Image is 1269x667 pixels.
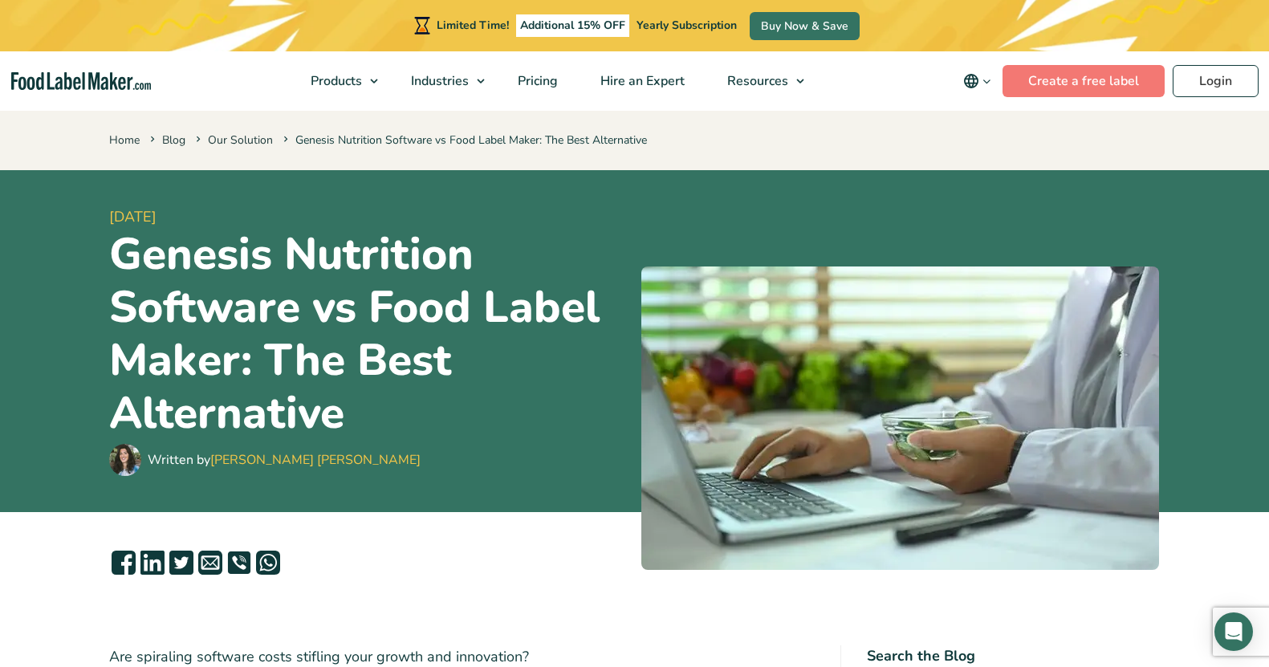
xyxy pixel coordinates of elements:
[437,18,509,33] span: Limited Time!
[497,51,576,111] a: Pricing
[1214,612,1253,651] div: Open Intercom Messenger
[516,14,629,37] span: Additional 15% OFF
[722,72,790,90] span: Resources
[596,72,686,90] span: Hire an Expert
[706,51,812,111] a: Resources
[109,228,628,440] h1: Genesis Nutrition Software vs Food Label Maker: The Best Alternative
[109,132,140,148] a: Home
[580,51,702,111] a: Hire an Expert
[750,12,860,40] a: Buy Now & Save
[162,132,185,148] a: Blog
[306,72,364,90] span: Products
[208,132,273,148] a: Our Solution
[390,51,493,111] a: Industries
[513,72,559,90] span: Pricing
[109,206,628,228] span: [DATE]
[637,18,737,33] span: Yearly Subscription
[1173,65,1259,97] a: Login
[109,444,141,476] img: Maria Abi Hanna - Food Label Maker
[1003,65,1165,97] a: Create a free label
[867,645,1160,667] h4: Search the Blog
[290,51,386,111] a: Products
[280,132,647,148] span: Genesis Nutrition Software vs Food Label Maker: The Best Alternative
[148,450,421,470] div: Written by
[210,451,421,469] a: [PERSON_NAME] [PERSON_NAME]
[406,72,470,90] span: Industries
